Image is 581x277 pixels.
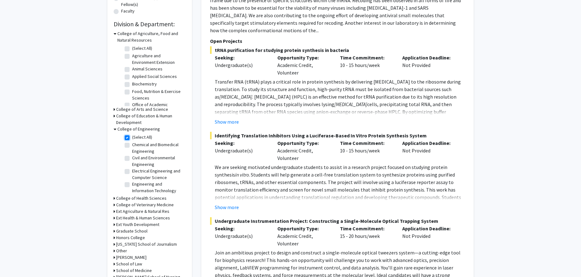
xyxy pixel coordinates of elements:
[335,225,398,247] div: 15 - 20 hours/week
[215,203,239,211] button: Show more
[121,8,135,14] label: Faculty
[116,208,169,215] h3: Ext Agriculture & Natural Res
[116,248,127,254] h3: Other
[116,254,147,261] h3: [PERSON_NAME]
[215,225,268,232] p: Seeking:
[210,37,465,45] p: Open Projects
[215,61,268,69] div: Undergraduate(s)
[132,81,157,87] label: Biochemistry
[210,217,465,225] span: Undergraduate Instrumentation Project: Constructing a Single-Molecule Optical Trapping System
[215,118,239,126] button: Show more
[235,172,249,178] em: in vitro
[215,232,268,240] div: Undergraduate(s)
[210,46,465,54] span: tRNA purification for studying protein synthesis in bacteria
[116,267,152,274] h3: School of Medicine
[116,241,177,248] h3: [US_STATE] School of Journalism
[132,66,162,72] label: Animal Sciences
[116,106,168,113] h3: College of Arts and Science
[116,261,142,267] h3: School of Law
[215,79,461,100] span: Transfer RNA (tRNA) plays a critical role in protein synthesis by delivering [MEDICAL_DATA] to th...
[273,54,335,76] div: Academic Credit, Volunteer
[114,20,186,28] h2: Division & Department:
[277,225,331,232] p: Opportunity Type:
[5,249,27,272] iframe: Chat
[132,134,152,141] label: (Select All)
[398,139,460,162] div: Not Provided
[116,195,167,202] h3: College of Health Sciences
[215,54,268,61] p: Seeking:
[117,126,160,132] h3: College of Engineering
[340,54,393,61] p: Time Commitment:
[132,101,184,115] label: Office of Academic Programs
[277,139,331,147] p: Opportunity Type:
[132,53,184,66] label: Agriculture and Environment Extension
[398,54,460,76] div: Not Provided
[132,45,152,52] label: (Select All)
[340,225,393,232] p: Time Commitment:
[210,132,465,139] span: Identifying Translation Inhibitors Using a Luciferase-Based In Vitro Protein Synthesis System
[219,94,252,100] em: [MEDICAL_DATA]
[132,155,184,168] label: Civil and Environmental Engineering
[116,228,147,234] h3: Graduate School
[215,172,461,208] span: . Students will help generate a cell-free translation system to synthesize proteins using purifie...
[116,221,159,228] h3: Ext Youth Development
[116,234,145,241] h3: Honors College
[334,101,367,107] em: [MEDICAL_DATA]
[402,54,455,61] p: Application Deadline:
[277,54,331,61] p: Opportunity Type:
[402,225,455,232] p: Application Deadline:
[132,88,184,101] label: Food, Nutrition & Exercise Sciences
[132,141,184,155] label: Chemical and Biomedical Engineering
[273,225,335,247] div: Academic Credit, Volunteer
[398,225,460,247] div: Not Provided
[132,168,184,181] label: Electrical Engineering and Computer Science
[116,202,174,208] h3: College of Veterinary Medicine
[215,139,268,147] p: Seeking:
[335,54,398,76] div: 10 - 15 hours/week
[132,73,177,80] label: Applied Social Sciences
[215,164,447,178] span: We are seeking motivated undergraduate students to assist in a research project focused on studyi...
[116,215,170,221] h3: Ext Health & Human Sciences
[335,139,398,162] div: 10 - 15 hours/week
[116,113,186,126] h3: College of Education & Human Development
[132,194,184,207] label: Industrial and Systems Engineering
[215,147,268,154] div: Undergraduate(s)
[132,181,184,194] label: Engineering and Information Technology
[117,30,186,44] h3: College of Agriculture, Food and Natural Resources
[215,94,456,107] span: . [MEDICAL_DATA] (HPLC) is an effective method for tRNA purification due to its high resolution a...
[402,139,455,147] p: Application Deadline:
[340,139,393,147] p: Time Commitment:
[273,139,335,162] div: Academic Credit, Volunteer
